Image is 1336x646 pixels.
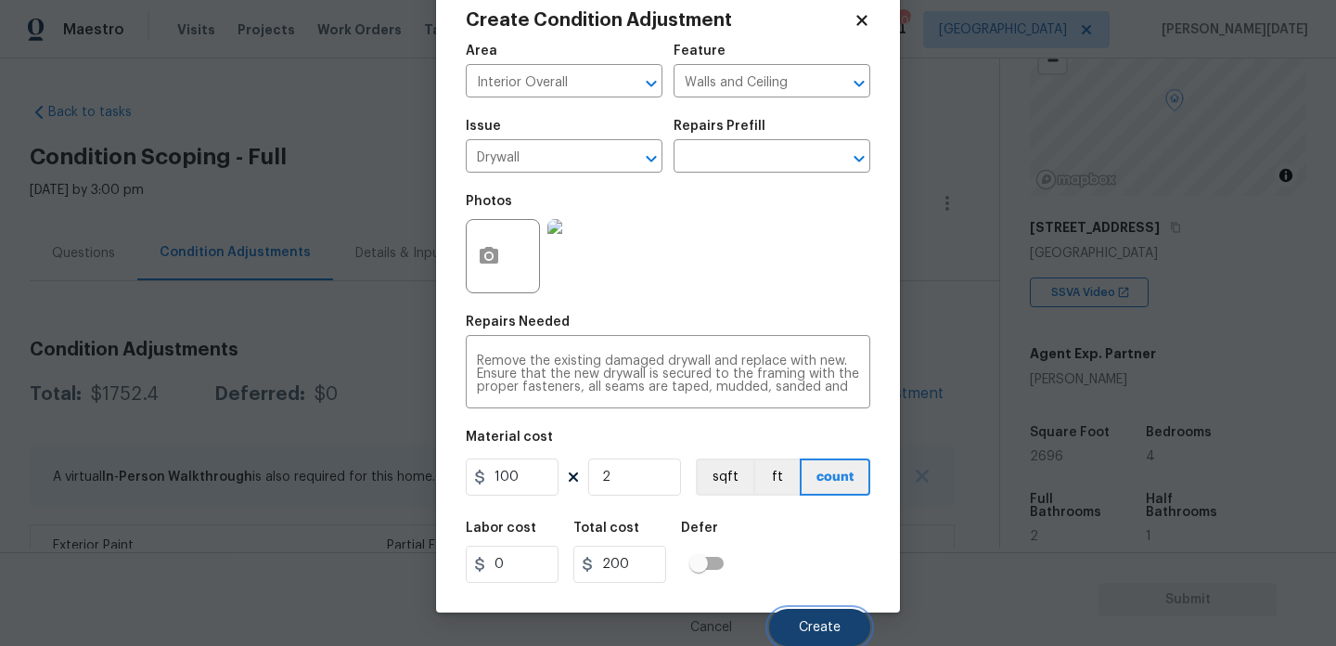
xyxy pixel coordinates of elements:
button: Open [846,146,872,172]
h5: Feature [674,45,726,58]
h5: Repairs Prefill [674,120,765,133]
h5: Repairs Needed [466,316,570,329]
h5: Total cost [573,522,639,535]
h5: Labor cost [466,522,536,535]
h5: Defer [681,522,718,535]
span: Cancel [690,621,732,635]
button: ft [753,459,800,496]
button: Cancel [661,609,762,646]
span: Create [799,621,841,635]
button: Open [638,146,664,172]
h5: Issue [466,120,501,133]
textarea: Remove the existing damaged drywall and replace with new. Ensure that the new drywall is secured ... [477,355,859,394]
button: Open [638,71,664,97]
button: Open [846,71,872,97]
button: Create [769,609,870,646]
h5: Material cost [466,431,553,444]
button: count [800,459,870,496]
button: sqft [696,459,753,496]
h5: Photos [466,195,512,208]
h5: Area [466,45,497,58]
h2: Create Condition Adjustment [466,11,854,30]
